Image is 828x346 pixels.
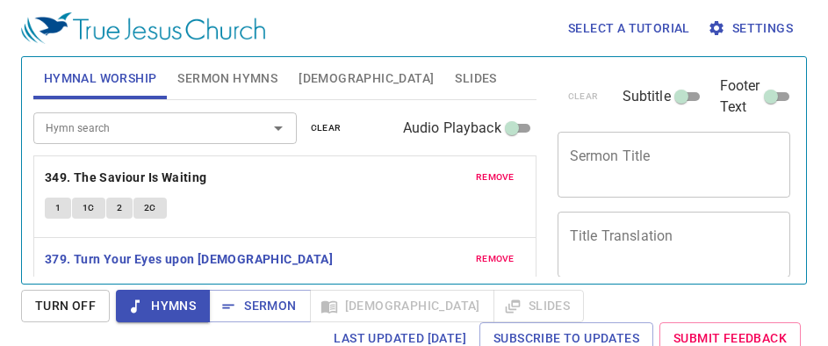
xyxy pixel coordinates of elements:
span: 2 [117,200,122,216]
span: remove [476,251,515,267]
button: Settings [704,12,800,45]
span: Turn Off [35,295,96,317]
span: Subtitle [623,86,671,107]
button: 2 [106,198,133,219]
button: 1 [45,198,71,219]
span: Slides [455,68,496,90]
button: Hymns [116,290,210,322]
span: Sermon [223,295,296,317]
button: clear [300,118,352,139]
span: Audio Playback [403,118,501,139]
span: 2C [144,200,156,216]
button: Open [266,116,291,141]
b: 379. Turn Your Eyes upon [DEMOGRAPHIC_DATA] [45,249,333,270]
span: 1C [83,200,95,216]
button: 1C [72,198,105,219]
button: Select a tutorial [561,12,697,45]
span: clear [311,120,342,136]
b: 349. The Saviour Is Waiting [45,167,207,189]
span: 1 [55,200,61,216]
span: remove [476,169,515,185]
button: 379. Turn Your Eyes upon [DEMOGRAPHIC_DATA] [45,249,336,270]
span: Settings [711,18,793,40]
button: 349. The Saviour Is Waiting [45,167,210,189]
span: Footer Text [720,76,760,118]
span: Select a tutorial [568,18,690,40]
button: Sermon [209,290,310,322]
button: Turn Off [21,290,110,322]
button: remove [465,167,525,188]
img: True Jesus Church [21,12,265,44]
button: 2C [133,198,167,219]
span: Hymns [130,295,196,317]
span: Hymnal Worship [44,68,157,90]
span: Sermon Hymns [177,68,277,90]
span: [DEMOGRAPHIC_DATA] [299,68,434,90]
button: remove [465,249,525,270]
